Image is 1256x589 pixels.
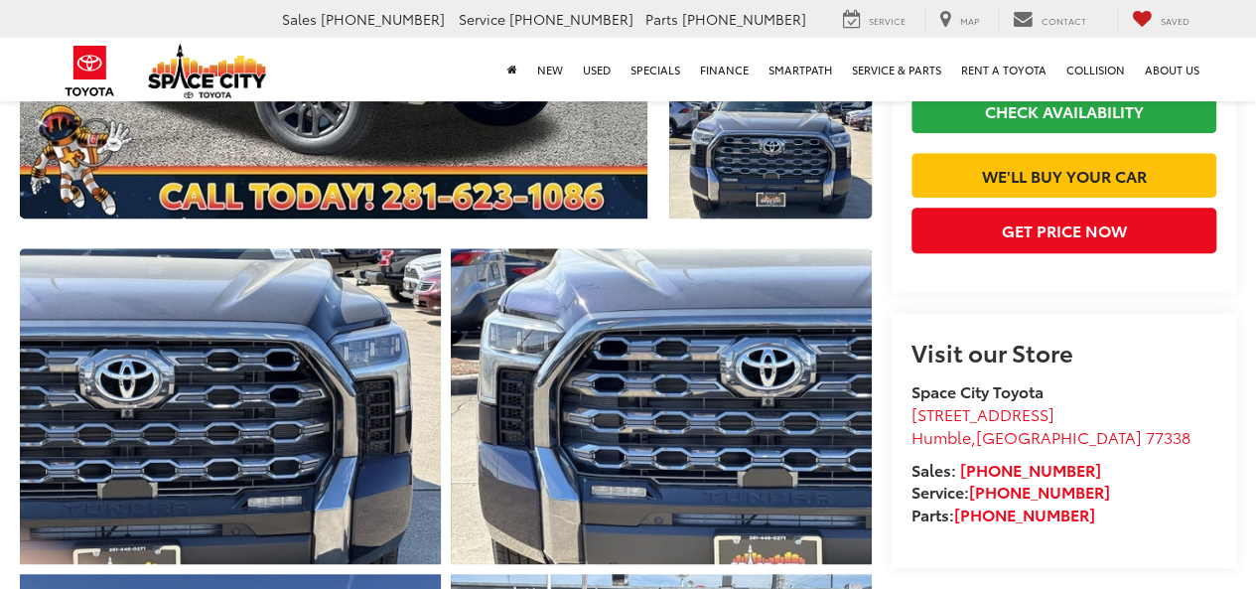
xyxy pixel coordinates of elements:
a: My Saved Vehicles [1117,9,1204,31]
span: 77338 [1146,425,1190,448]
a: Rent a Toyota [951,38,1056,101]
a: Service & Parts [842,38,951,101]
a: Specials [621,38,690,101]
img: Space City Toyota [148,44,267,98]
a: We'll Buy Your Car [911,153,1216,198]
span: Sales: [911,458,956,481]
a: SmartPath [759,38,842,101]
a: Home [497,38,527,101]
strong: Space City Toyota [911,379,1044,402]
a: [PHONE_NUMBER] [954,503,1095,525]
a: Used [573,38,621,101]
span: [STREET_ADDRESS] [911,402,1054,425]
a: New [527,38,573,101]
img: 2025 Toyota Tundra Platinum [667,66,874,221]
span: [PHONE_NUMBER] [509,9,633,29]
span: , [911,425,1190,448]
img: 2025 Toyota Tundra Platinum [447,245,876,567]
a: About Us [1135,38,1209,101]
button: Get Price Now [911,208,1216,252]
img: 2025 Toyota Tundra Platinum [16,245,445,567]
span: Sales [282,9,317,29]
a: Collision [1056,38,1135,101]
span: Humble [911,425,971,448]
h2: Visit our Store [911,339,1216,365]
a: [PHONE_NUMBER] [969,480,1110,503]
a: Check Availability [911,88,1216,133]
a: Contact [998,9,1101,31]
a: Service [828,9,920,31]
a: Expand Photo 4 [20,248,441,564]
span: Contact [1042,14,1086,27]
span: [PHONE_NUMBER] [682,9,806,29]
a: Finance [690,38,759,101]
span: [PHONE_NUMBER] [321,9,445,29]
a: Expand Photo 3 [669,67,872,219]
a: [STREET_ADDRESS] Humble,[GEOGRAPHIC_DATA] 77338 [911,402,1190,448]
strong: Service: [911,480,1110,503]
span: Service [869,14,906,27]
span: [GEOGRAPHIC_DATA] [976,425,1142,448]
strong: Parts: [911,503,1095,525]
span: Map [960,14,979,27]
span: Parts [645,9,678,29]
span: Saved [1161,14,1189,27]
span: Service [459,9,505,29]
img: Toyota [53,39,127,103]
a: Expand Photo 5 [451,248,872,564]
a: Map [924,9,994,31]
a: [PHONE_NUMBER] [960,458,1101,481]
